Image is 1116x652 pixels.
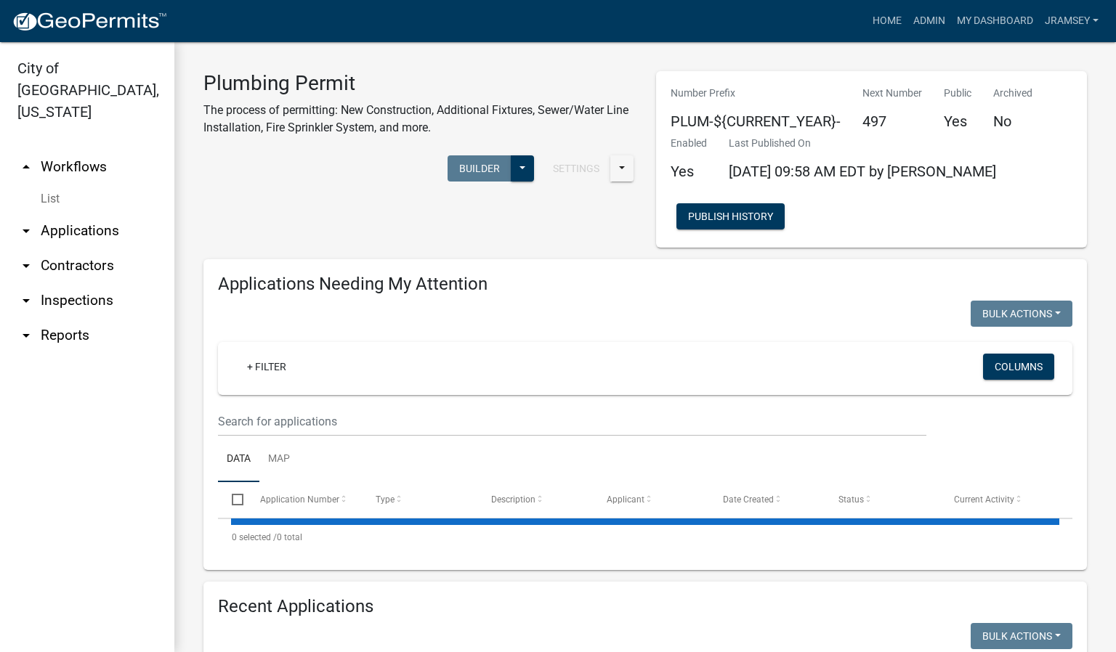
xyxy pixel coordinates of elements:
p: Archived [993,86,1032,101]
h5: Yes [944,113,971,130]
div: 0 total [218,519,1072,555]
span: Type [376,494,395,505]
h5: 497 [862,113,922,130]
button: Bulk Actions [971,301,1072,327]
p: Number Prefix [671,86,841,101]
datatable-header-cell: Application Number [246,482,361,517]
p: Next Number [862,86,922,101]
h5: Yes [671,163,707,180]
a: + Filter [235,354,298,380]
datatable-header-cell: Type [362,482,477,517]
a: My Dashboard [951,7,1039,35]
h5: No [993,113,1032,130]
datatable-header-cell: Applicant [593,482,708,517]
p: Last Published On [729,136,996,151]
a: Admin [907,7,951,35]
h4: Recent Applications [218,596,1072,617]
span: Applicant [607,494,644,505]
p: Public [944,86,971,101]
i: arrow_drop_down [17,327,35,344]
datatable-header-cell: Status [825,482,940,517]
i: arrow_drop_down [17,292,35,309]
span: Status [838,494,864,505]
p: The process of permitting: New Construction, Additional Fixtures, Sewer/Water Line Installation, ... [203,102,634,136]
span: [DATE] 09:58 AM EDT by [PERSON_NAME] [729,163,996,180]
a: Map [259,436,299,483]
h5: PLUM-${CURRENT_YEAR}- [671,113,841,130]
a: Data [218,436,259,483]
i: arrow_drop_down [17,257,35,274]
span: Description [491,494,535,505]
i: arrow_drop_down [17,222,35,240]
span: 0 selected / [232,532,277,542]
datatable-header-cell: Description [477,482,593,517]
button: Columns [983,354,1054,380]
span: Application Number [260,494,339,505]
p: Enabled [671,136,707,151]
datatable-header-cell: Date Created [708,482,824,517]
button: Bulk Actions [971,623,1072,649]
i: arrow_drop_up [17,158,35,176]
a: jramsey [1039,7,1104,35]
h3: Plumbing Permit [203,71,634,96]
button: Publish History [676,203,785,229]
datatable-header-cell: Select [218,482,246,517]
button: Settings [541,155,611,182]
span: Date Created [723,494,774,505]
wm-modal-confirm: Workflow Publish History [676,212,785,224]
input: Search for applications [218,407,926,436]
button: Builder [448,155,511,182]
datatable-header-cell: Current Activity [940,482,1056,517]
h4: Applications Needing My Attention [218,274,1072,295]
span: Current Activity [954,494,1014,505]
a: Home [867,7,907,35]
